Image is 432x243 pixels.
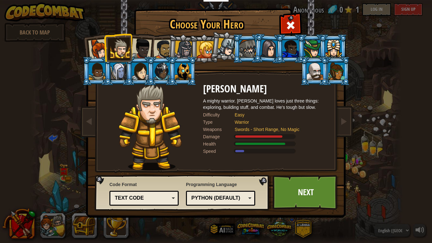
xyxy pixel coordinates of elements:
[109,181,179,188] span: Code Format
[135,18,278,31] h1: Choose Your Hero
[235,119,323,125] div: Warrior
[191,195,246,202] div: Python (Default)
[168,57,197,85] li: Ritic the Cold
[125,57,154,85] li: Illia Shieldsmith
[210,30,241,62] li: Hattori Hanzō
[203,134,235,140] div: Damage
[319,34,347,63] li: Pender Spellbane
[186,181,255,188] span: Programming Language
[297,34,326,63] li: Naria of the Leaf
[235,112,323,118] div: Easy
[203,98,330,110] div: A mighty warrior. [PERSON_NAME] loves just three things: exploring, building stuff, and combat. H...
[253,33,284,64] li: Omarn Brewstone
[203,84,330,95] h2: [PERSON_NAME]
[203,119,235,125] div: Type
[235,126,323,133] div: Swords - Short Range, No Magic
[146,34,176,63] li: Alejandro the Duelist
[276,34,304,63] li: Gordon the Stalwart
[104,33,132,62] li: Sir Tharin Thunderfist
[203,148,235,154] div: Speed
[104,57,132,85] li: Nalfar Cryptor
[203,141,330,147] div: Gains 140% of listed Warrior armor health.
[119,84,182,171] img: knight-pose.png
[322,57,350,85] li: Zana Woodheart
[273,175,339,210] a: Next
[115,195,170,202] div: Text code
[300,57,329,85] li: Okar Stompfoot
[203,112,235,118] div: Difficulty
[81,33,112,64] li: Captain Anya Weston
[190,34,218,63] li: Miss Hushbaum
[95,175,271,211] img: language-selector-background.png
[124,32,155,63] li: Lady Ida Justheart
[203,141,235,147] div: Health
[168,34,198,64] li: Amara Arrowhead
[82,57,111,85] li: Arryn Stonewall
[203,126,235,133] div: Weapons
[147,57,175,85] li: Usara Master Wizard
[203,148,330,154] div: Moves at 6 meters per second.
[203,134,330,140] div: Deals 120% of listed Warrior weapon damage.
[233,34,261,63] li: Senick Steelclaw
